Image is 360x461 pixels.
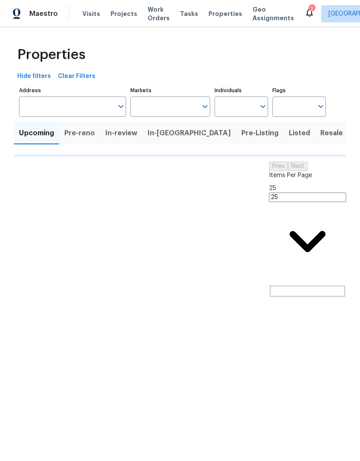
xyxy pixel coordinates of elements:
[148,5,170,22] span: Work Orders
[199,100,211,112] button: Open
[320,127,343,139] span: Resale
[54,69,99,84] button: Clear Filters
[82,9,100,18] span: Visits
[315,100,327,112] button: Open
[14,69,54,84] button: Hide filters
[19,88,126,93] label: Address
[180,11,198,17] span: Tasks
[269,171,346,180] p: Items Per Page
[288,162,308,171] button: Next
[29,9,58,18] span: Maestro
[208,9,242,18] span: Properties
[215,88,268,93] label: Individuals
[272,88,326,93] label: Flags
[115,100,127,112] button: Open
[253,5,294,22] span: Geo Assignments
[241,127,278,139] span: Pre-Listing
[111,9,137,18] span: Projects
[17,71,51,82] span: Hide filters
[269,184,346,193] div: 25
[105,127,137,139] span: In-review
[269,162,288,171] button: Prev
[309,5,315,14] div: 7
[257,100,269,112] button: Open
[289,127,310,139] span: Listed
[130,88,211,93] label: Markets
[64,127,95,139] span: Pre-reno
[17,50,85,59] span: Properties
[269,162,346,297] nav: Pagination Navigation
[58,71,95,82] span: Clear Filters
[19,127,54,139] span: Upcoming
[148,127,231,139] span: In-[GEOGRAPHIC_DATA]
